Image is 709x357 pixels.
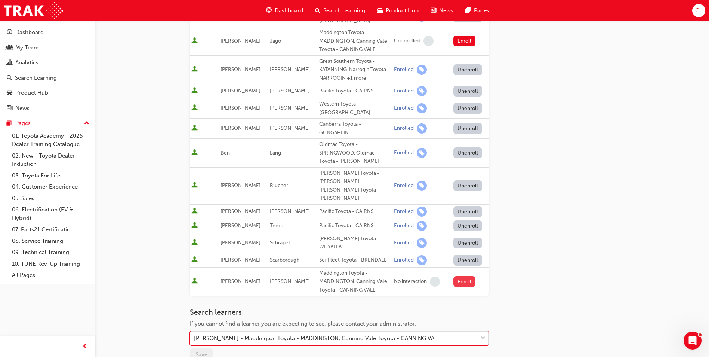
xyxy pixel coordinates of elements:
span: User is active [191,182,198,189]
div: Canberra Toyota - GUNGAHLIN [319,120,391,137]
div: Enrolled [394,149,414,156]
span: pages-icon [465,6,471,15]
span: [PERSON_NAME] [270,66,310,73]
div: Maddington Toyota - MADDINGTON, Canning Vale Toyota - CANNING VALE [319,269,391,295]
span: learningRecordVerb_ENROLL-icon [417,221,427,231]
div: Dashboard [15,28,44,37]
a: 03. Toyota For Life [9,170,92,181]
span: down-icon [480,333,485,343]
span: Product Hub [386,6,419,15]
div: Sci-Fleet Toyota - BRENDALE [319,256,391,265]
div: Pacific Toyota - CAIRNS [319,222,391,230]
div: Pacific Toyota - CAIRNS [319,87,391,95]
span: [PERSON_NAME] [270,105,310,111]
div: Analytics [15,58,38,67]
a: Search Learning [3,71,92,85]
div: Enrolled [394,125,414,132]
span: Jago [270,38,281,44]
span: news-icon [431,6,436,15]
div: News [15,104,30,113]
div: My Team [15,43,39,52]
a: guage-iconDashboard [260,3,309,18]
div: Enrolled [394,105,414,112]
div: Product Hub [15,89,48,97]
span: car-icon [7,90,12,97]
span: CL [695,6,702,15]
span: Blucher [270,182,288,189]
a: News [3,101,92,115]
span: learningRecordVerb_ENROLL-icon [417,181,427,191]
span: search-icon [7,75,12,82]
a: All Pages [9,269,92,281]
span: [PERSON_NAME] [221,239,261,246]
button: Unenroll [453,238,483,248]
span: [PERSON_NAME] [221,125,261,131]
button: DashboardMy TeamAnalyticsSearch LearningProduct HubNews [3,24,92,116]
span: learningRecordVerb_ENROLL-icon [417,255,427,265]
span: [PERSON_NAME] [270,125,310,131]
span: User is active [191,37,198,45]
div: [PERSON_NAME] - Maddington Toyota - MADDINGTON, Canning Vale Toyota - CANNING VALE [194,334,441,343]
span: User is active [191,66,198,73]
button: Unenroll [453,123,483,134]
div: Unenrolled [394,37,420,45]
a: Analytics [3,56,92,70]
span: User is active [191,222,198,229]
span: pages-icon [7,120,12,127]
a: My Team [3,41,92,55]
div: Enrolled [394,208,414,215]
span: [PERSON_NAME] [270,88,310,94]
a: 08. Service Training [9,235,92,247]
span: up-icon [84,119,89,128]
a: 10. TUNE Rev-Up Training [9,258,92,270]
img: Trak [4,2,63,19]
span: [PERSON_NAME] [221,278,261,284]
a: 01. Toyota Academy - 2025 Dealer Training Catalogue [9,130,92,150]
span: User is active [191,125,198,132]
span: Dashboard [275,6,303,15]
span: people-icon [7,45,12,51]
a: Dashboard [3,25,92,39]
span: learningRecordVerb_NONE-icon [430,277,440,287]
span: User is active [191,149,198,157]
span: learningRecordVerb_ENROLL-icon [417,103,427,113]
a: search-iconSearch Learning [309,3,371,18]
button: Unenroll [453,86,483,97]
span: User is active [191,239,198,247]
a: 05. Sales [9,193,92,204]
div: Enrolled [394,239,414,247]
span: Schrapel [270,239,290,246]
span: Pages [474,6,489,15]
a: 02. New - Toyota Dealer Induction [9,150,92,170]
div: Enrolled [394,182,414,189]
span: [PERSON_NAME] [221,88,261,94]
button: Unenroll [453,220,483,231]
button: Unenroll [453,255,483,266]
span: User is active [191,104,198,112]
a: 09. Technical Training [9,247,92,258]
div: Western Toyota - [GEOGRAPHIC_DATA] [319,100,391,117]
span: [PERSON_NAME] [221,208,261,214]
span: User is active [191,208,198,215]
span: learningRecordVerb_ENROLL-icon [417,123,427,134]
button: Enroll [453,276,476,287]
a: pages-iconPages [459,3,495,18]
a: 06. Electrification (EV & Hybrid) [9,204,92,224]
a: car-iconProduct Hub [371,3,425,18]
button: Pages [3,116,92,130]
span: news-icon [7,105,12,112]
span: Lang [270,150,281,156]
span: [PERSON_NAME] [221,222,261,229]
button: Enroll [453,36,476,46]
div: Pacific Toyota - CAIRNS [319,207,391,216]
span: [PERSON_NAME] [221,66,261,73]
div: [PERSON_NAME] Toyota - WHYALLA [319,235,391,251]
div: Enrolled [394,222,414,229]
div: Enrolled [394,257,414,264]
div: Oldmac Toyota - SPRINGWOOD, Oldmac Toyota - [PERSON_NAME] [319,140,391,166]
span: guage-icon [266,6,272,15]
span: guage-icon [7,29,12,36]
button: Unenroll [453,180,483,191]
